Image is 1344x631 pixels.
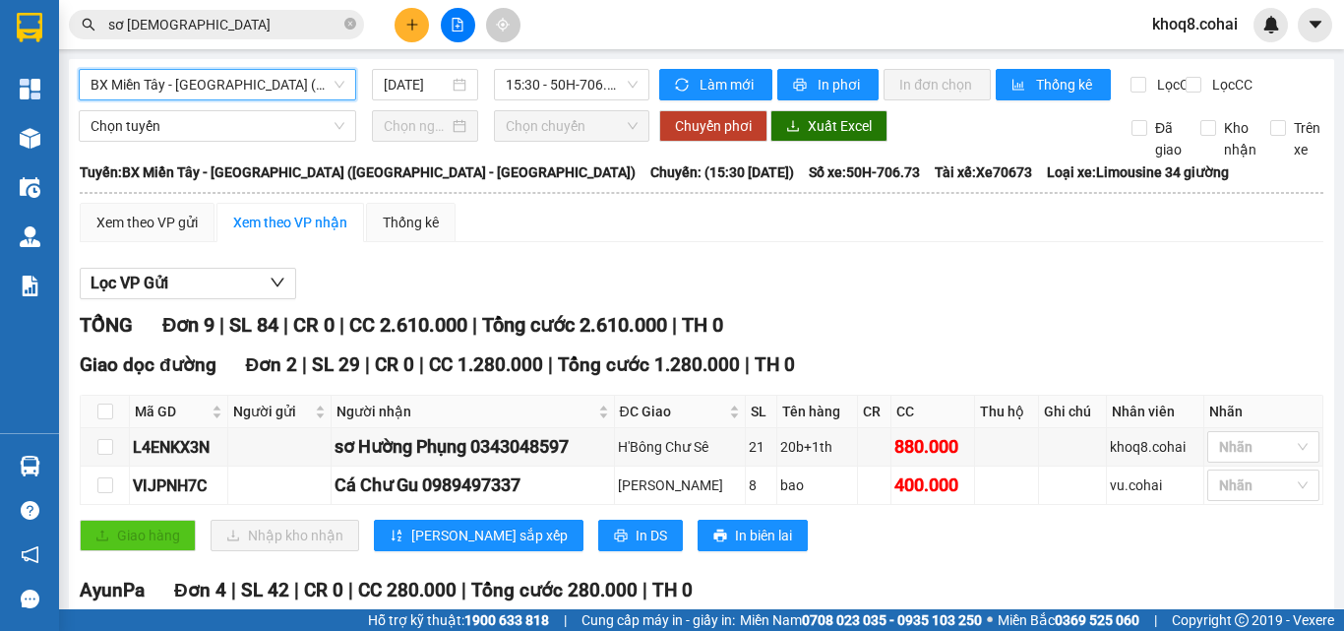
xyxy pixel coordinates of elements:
[1136,12,1253,36] span: khoq8.cohai
[461,579,466,601] span: |
[312,353,360,376] span: SL 29
[21,590,39,608] span: message
[786,119,800,135] span: download
[270,275,285,290] span: down
[368,609,549,631] span: Hỗ trợ kỹ thuật:
[1107,396,1204,428] th: Nhân viên
[335,433,610,461] div: sơ Hường Phụng 0343048597
[246,353,298,376] span: Đơn 2
[233,401,312,422] span: Người gửi
[1216,117,1264,160] span: Kho nhận
[659,110,767,142] button: Chuyển phơi
[884,69,991,100] button: In đơn chọn
[375,353,414,376] span: CR 0
[636,525,667,546] span: In DS
[482,313,667,337] span: Tổng cước 2.610.000
[91,70,344,99] span: BX Miền Tây - BX Krông Pa (Chơn Thành - Chư Rcăm)
[464,612,549,628] strong: 1900 633 818
[304,579,343,601] span: CR 0
[614,529,628,544] span: printer
[283,313,288,337] span: |
[335,472,610,499] div: Cá Chư Gu 0989497337
[80,313,133,337] span: TỔNG
[650,161,794,183] span: Chuyến: (15:30 [DATE])
[20,456,40,476] img: warehouse-icon
[441,8,475,42] button: file-add
[21,545,39,564] span: notification
[780,436,854,458] div: 20b+1th
[135,401,208,422] span: Mã GD
[1204,74,1255,95] span: Lọc CC
[1154,609,1157,631] span: |
[211,520,359,551] button: downloadNhập kho nhận
[80,520,196,551] button: uploadGiao hàng
[735,525,792,546] span: In biên lai
[1149,74,1200,95] span: Lọc CR
[82,18,95,32] span: search
[858,396,891,428] th: CR
[1298,8,1332,42] button: caret-down
[581,609,735,631] span: Cung cấp máy in - giấy in:
[1209,401,1317,422] div: Nhãn
[1307,16,1324,33] span: caret-down
[336,401,593,422] span: Người nhận
[809,161,920,183] span: Số xe: 50H-706.73
[777,396,858,428] th: Tên hàng
[652,579,693,601] span: TH 0
[405,18,419,32] span: plus
[231,579,236,601] span: |
[20,177,40,198] img: warehouse-icon
[548,353,553,376] span: |
[1039,396,1107,428] th: Ghi chú
[174,579,226,601] span: Đơn 4
[293,313,335,337] span: CR 0
[365,353,370,376] span: |
[998,609,1139,631] span: Miền Bắc
[1055,612,1139,628] strong: 0369 525 060
[598,520,683,551] button: printerIn DS
[419,353,424,376] span: |
[229,313,278,337] span: SL 84
[219,313,224,337] span: |
[339,313,344,337] span: |
[996,69,1111,100] button: bar-chartThống kê
[344,18,356,30] span: close-circle
[395,8,429,42] button: plus
[808,115,872,137] span: Xuất Excel
[1235,613,1249,627] span: copyright
[108,14,340,35] input: Tìm tên, số ĐT hoặc mã đơn
[749,474,773,496] div: 8
[451,18,464,32] span: file-add
[1147,117,1190,160] span: Đã giao
[162,313,214,337] span: Đơn 9
[818,74,863,95] span: In phơi
[777,69,879,100] button: printerIn phơi
[302,353,307,376] span: |
[780,474,854,496] div: bao
[348,579,353,601] span: |
[429,353,543,376] span: CC 1.280.000
[746,396,777,428] th: SL
[471,579,638,601] span: Tổng cước 280.000
[620,401,726,422] span: ĐC Giao
[80,268,296,299] button: Lọc VP Gửi
[21,501,39,520] span: question-circle
[1110,436,1200,458] div: khoq8.cohai
[659,69,772,100] button: syncLàm mới
[894,433,970,461] div: 880.000
[390,529,403,544] span: sort-ascending
[894,472,970,499] div: 400.000
[975,396,1040,428] th: Thu hộ
[384,115,449,137] input: Chọn ngày
[384,74,449,95] input: 13/10/2025
[740,609,982,631] span: Miền Nam
[20,79,40,99] img: dashboard-icon
[1110,474,1200,496] div: vu.cohai
[17,13,42,42] img: logo-vxr
[749,436,773,458] div: 21
[233,212,347,233] div: Xem theo VP nhận
[1262,16,1280,33] img: icon-new-feature
[675,78,692,94] span: sync
[891,396,974,428] th: CC
[1047,161,1229,183] span: Loại xe: Limousine 34 giường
